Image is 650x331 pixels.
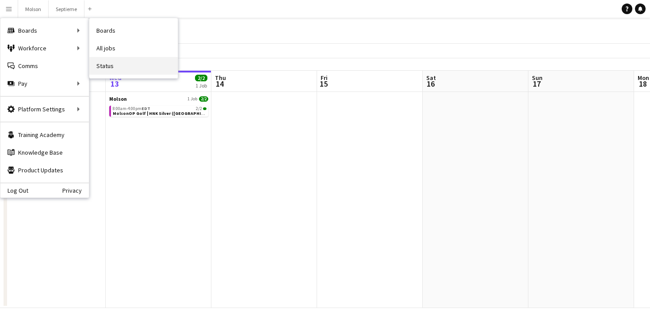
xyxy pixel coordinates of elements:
div: Pay [0,75,89,92]
span: 16 [425,79,436,89]
a: Molson1 Job2/2 [109,95,208,102]
button: Septieme [49,0,84,18]
a: Knowledge Base [0,144,89,161]
span: 18 [636,79,649,89]
a: 8:00am-4:00pmEDT2/2MolsonOP Golf | HNK Silver ([GEOGRAPHIC_DATA], [GEOGRAPHIC_DATA]) [113,106,206,116]
span: 17 [531,79,543,89]
span: MolsonOP Golf | HNK Silver (North York, ON) [113,110,267,116]
span: 15 [319,79,328,89]
span: 1 Job [187,96,197,102]
span: Fri [321,74,328,82]
a: All jobs [89,39,178,57]
span: 14 [214,79,226,89]
span: Molson [109,95,127,102]
a: Training Academy [0,126,89,144]
span: Sun [532,74,543,82]
span: EDT [141,106,150,111]
button: Molson [18,0,49,18]
a: Privacy [62,187,89,194]
span: Thu [215,74,226,82]
span: 8:00am-4:00pm [113,107,150,111]
span: 2/2 [199,96,208,102]
span: Sat [426,74,436,82]
div: Molson1 Job2/28:00am-4:00pmEDT2/2MolsonOP Golf | HNK Silver ([GEOGRAPHIC_DATA], [GEOGRAPHIC_DATA]) [109,95,208,118]
span: 2/2 [196,107,202,111]
div: Platform Settings [0,100,89,118]
a: Product Updates [0,161,89,179]
span: Mon [638,74,649,82]
div: Boards [0,22,89,39]
div: 1 Job [195,82,207,89]
span: 2/2 [195,75,207,81]
a: Log Out [0,187,28,194]
a: Status [89,57,178,75]
span: 2/2 [203,107,206,110]
div: Workforce [0,39,89,57]
span: 13 [108,79,122,89]
a: Comms [0,57,89,75]
a: Boards [89,22,178,39]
